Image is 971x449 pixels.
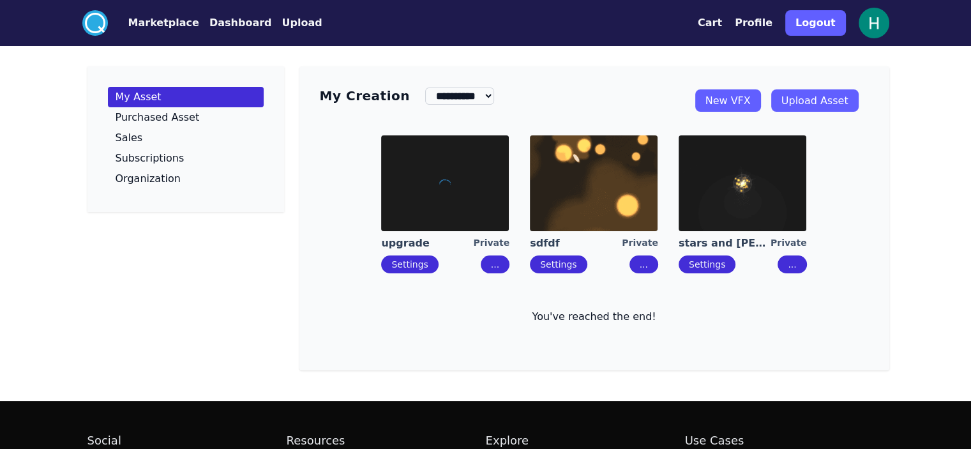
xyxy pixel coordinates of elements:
[116,92,162,102] p: My Asset
[391,259,428,270] a: Settings
[108,107,264,128] a: Purchased Asset
[108,87,264,107] a: My Asset
[320,87,410,105] h3: My Creation
[108,15,199,31] a: Marketplace
[679,135,806,231] img: imgAlt
[473,236,509,250] div: Private
[108,148,264,169] a: Subscriptions
[785,10,846,36] button: Logout
[689,259,725,270] a: Settings
[381,255,438,273] button: Settings
[116,112,200,123] p: Purchased Asset
[778,255,806,273] button: ...
[530,255,587,273] button: Settings
[481,255,509,273] button: ...
[116,133,143,143] p: Sales
[859,8,889,38] img: profile
[679,255,735,273] button: Settings
[771,236,807,250] div: Private
[116,174,181,184] p: Organization
[629,255,658,273] button: ...
[116,153,184,164] p: Subscriptions
[785,5,846,41] a: Logout
[540,259,576,270] a: Settings
[320,309,869,324] p: You've reached the end!
[128,15,199,31] button: Marketplace
[271,15,322,31] a: Upload
[199,15,272,31] a: Dashboard
[530,135,658,231] img: imgAlt
[108,128,264,148] a: Sales
[381,135,509,231] img: imgAlt
[622,236,658,250] div: Private
[771,89,859,112] a: Upload Asset
[108,169,264,189] a: Organization
[735,15,772,31] button: Profile
[381,236,473,250] a: upgrade
[530,236,622,250] a: sdfdf
[695,89,761,112] a: New VFX
[209,15,272,31] button: Dashboard
[282,15,322,31] button: Upload
[698,15,722,31] button: Cart
[679,236,771,250] a: stars and [PERSON_NAME]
